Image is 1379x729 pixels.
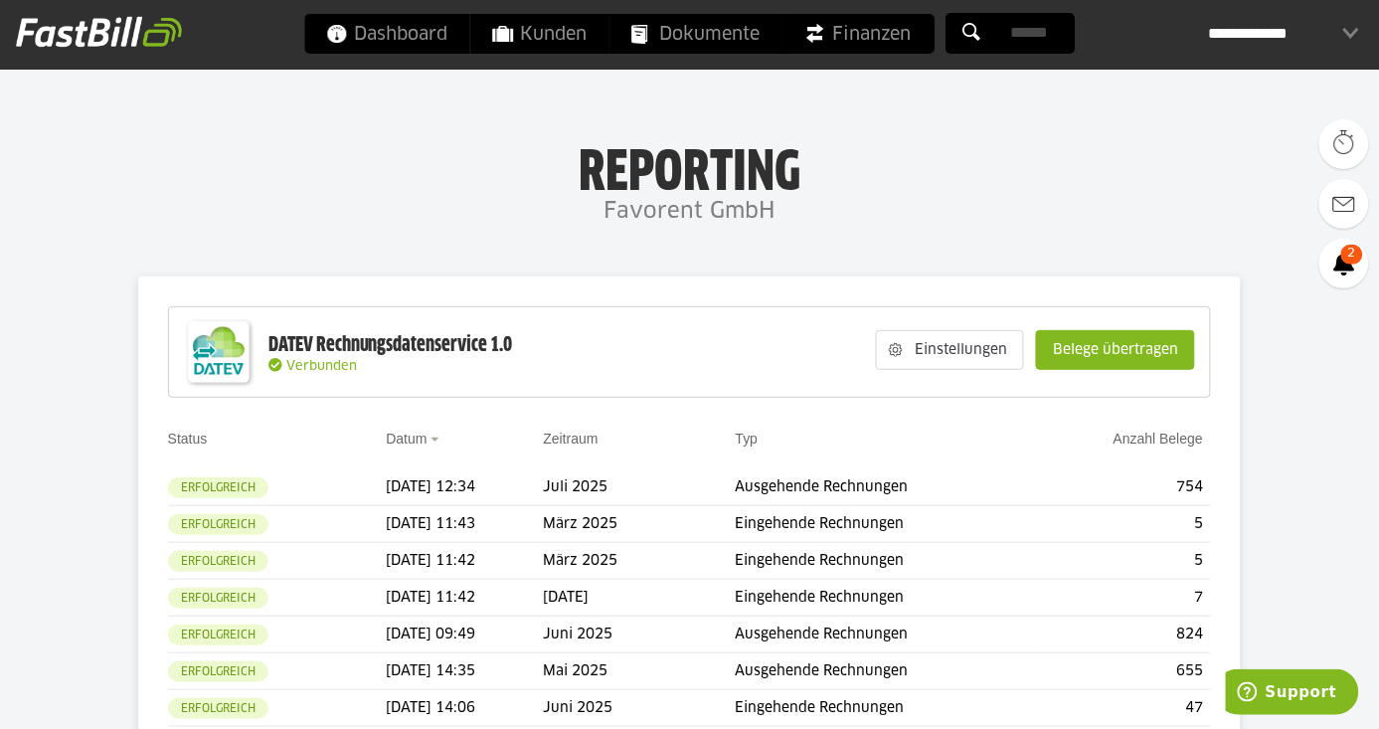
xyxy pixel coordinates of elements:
sl-button: Belege übertragen [1036,330,1195,370]
td: 754 [1040,469,1212,506]
td: [DATE] 11:42 [386,580,543,617]
td: [DATE] 12:34 [386,469,543,506]
sl-badge: Erfolgreich [168,588,268,609]
sl-badge: Erfolgreich [168,514,268,535]
td: [DATE] [543,580,735,617]
td: Eingehende Rechnungen [736,543,1040,580]
img: sort_desc.gif [431,438,443,442]
a: Kunden [470,14,608,54]
td: 47 [1040,690,1212,727]
td: [DATE] 14:35 [386,653,543,690]
td: Juli 2025 [543,469,735,506]
td: Eingehende Rechnungen [736,580,1040,617]
td: März 2025 [543,543,735,580]
td: Mai 2025 [543,653,735,690]
td: 824 [1040,617,1212,653]
a: Typ [736,431,759,447]
a: Datum [386,431,427,447]
td: Juni 2025 [543,690,735,727]
td: [DATE] 11:42 [386,543,543,580]
td: Ausgehende Rechnungen [736,617,1040,653]
h1: Reporting [199,140,1180,192]
a: Dokumente [609,14,781,54]
td: [DATE] 09:49 [386,617,543,653]
td: Ausgehende Rechnungen [736,653,1040,690]
span: Verbunden [286,360,357,373]
td: [DATE] 11:43 [386,506,543,543]
sl-badge: Erfolgreich [168,551,268,572]
sl-button: Einstellungen [876,330,1024,370]
span: Kunden [492,14,587,54]
img: DATEV-Datenservice Logo [179,312,259,392]
a: Finanzen [782,14,934,54]
td: [DATE] 14:06 [386,690,543,727]
td: 5 [1040,543,1212,580]
sl-badge: Erfolgreich [168,698,268,719]
img: fastbill_logo_white.png [16,16,182,48]
sl-badge: Erfolgreich [168,661,268,682]
td: 5 [1040,506,1212,543]
a: 2 [1319,239,1369,288]
td: Eingehende Rechnungen [736,690,1040,727]
a: Status [168,431,208,447]
a: Anzahl Belege [1114,431,1203,447]
span: Dokumente [631,14,760,54]
td: 7 [1040,580,1212,617]
span: 2 [1341,245,1363,265]
span: Finanzen [804,14,912,54]
a: Zeitraum [543,431,598,447]
td: Eingehende Rechnungen [736,506,1040,543]
td: Juni 2025 [543,617,735,653]
td: März 2025 [543,506,735,543]
sl-badge: Erfolgreich [168,477,268,498]
a: Dashboard [304,14,469,54]
td: Ausgehende Rechnungen [736,469,1040,506]
sl-badge: Erfolgreich [168,625,268,645]
div: DATEV Rechnungsdatenservice 1.0 [268,332,513,358]
span: Dashboard [326,14,447,54]
td: 655 [1040,653,1212,690]
iframe: Öffnet ein Widget, in dem Sie weitere Informationen finden [1226,669,1359,719]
